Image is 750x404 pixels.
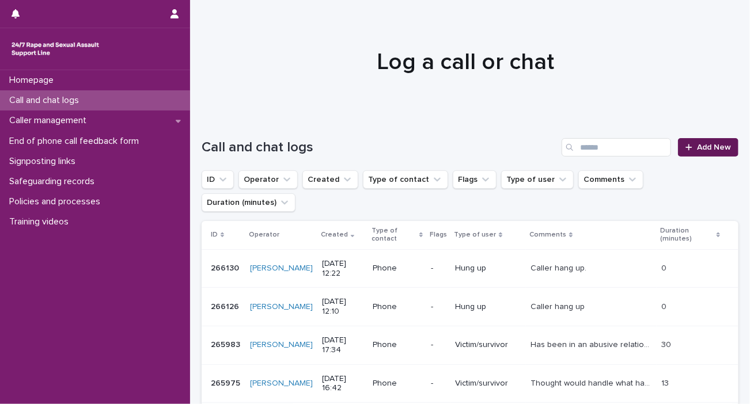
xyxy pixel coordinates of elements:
[431,340,446,350] p: -
[531,261,589,273] p: Caller hang up.
[661,376,671,388] p: 13
[5,216,78,227] p: Training videos
[453,170,497,189] button: Flags
[322,374,363,394] p: [DATE] 16:42
[202,249,738,288] tr: 266130266130 [PERSON_NAME] [DATE] 12:22Phone-Hung upCaller hang up.Caller hang up. 00
[5,115,96,126] p: Caller management
[455,379,521,388] p: Victim/survivor
[455,264,521,273] p: Hung up
[202,364,738,403] tr: 265975265975 [PERSON_NAME] [DATE] 16:42Phone-Victim/survivorThought would handle what happened to...
[5,156,85,167] p: Signposting links
[529,228,566,241] p: Comments
[531,300,587,312] p: Caller hang up
[250,264,313,273] a: [PERSON_NAME]
[578,170,643,189] button: Comments
[697,143,731,151] span: Add New
[5,176,104,187] p: Safeguarding records
[531,338,654,350] p: Has been in an abusive relationship, perp would give her strong medication and would not be in a ...
[5,196,109,207] p: Policies and processes
[660,224,713,246] p: Duration (minutes)
[202,193,296,212] button: Duration (minutes)
[250,302,313,312] a: [PERSON_NAME]
[430,228,447,241] p: Flags
[531,376,654,388] p: Thought would handle what happened to her eighteen months ago, however hasn't been able to deal w...
[454,228,496,241] p: Type of user
[661,261,669,273] p: 0
[373,302,422,312] p: Phone
[661,300,669,312] p: 0
[562,138,671,157] input: Search
[363,170,448,189] button: Type of contact
[5,75,63,86] p: Homepage
[238,170,298,189] button: Operator
[302,170,358,189] button: Created
[202,170,234,189] button: ID
[5,136,148,147] p: End of phone call feedback form
[321,228,348,241] p: Created
[501,170,574,189] button: Type of user
[250,340,313,350] a: [PERSON_NAME]
[431,264,446,273] p: -
[372,224,416,246] p: Type of contact
[661,338,673,350] p: 30
[678,138,738,157] a: Add New
[211,376,243,388] p: 265975
[373,264,422,273] p: Phone
[373,379,422,388] p: Phone
[431,302,446,312] p: -
[322,297,363,317] p: [DATE] 12:10
[202,48,730,76] h1: Log a call or chat
[211,261,241,273] p: 266130
[202,139,557,156] h1: Call and chat logs
[5,95,88,106] p: Call and chat logs
[211,338,243,350] p: 265983
[455,302,521,312] p: Hung up
[455,340,521,350] p: Victim/survivor
[202,326,738,364] tr: 265983265983 [PERSON_NAME] [DATE] 17:34Phone-Victim/survivorHas been in an abusive relationship, ...
[9,37,101,60] img: rhQMoQhaT3yELyF149Cw
[250,379,313,388] a: [PERSON_NAME]
[211,228,218,241] p: ID
[211,300,241,312] p: 266126
[322,259,363,279] p: [DATE] 12:22
[373,340,422,350] p: Phone
[202,288,738,326] tr: 266126266126 [PERSON_NAME] [DATE] 12:10Phone-Hung upCaller hang upCaller hang up 00
[249,228,279,241] p: Operator
[431,379,446,388] p: -
[322,336,363,355] p: [DATE] 17:34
